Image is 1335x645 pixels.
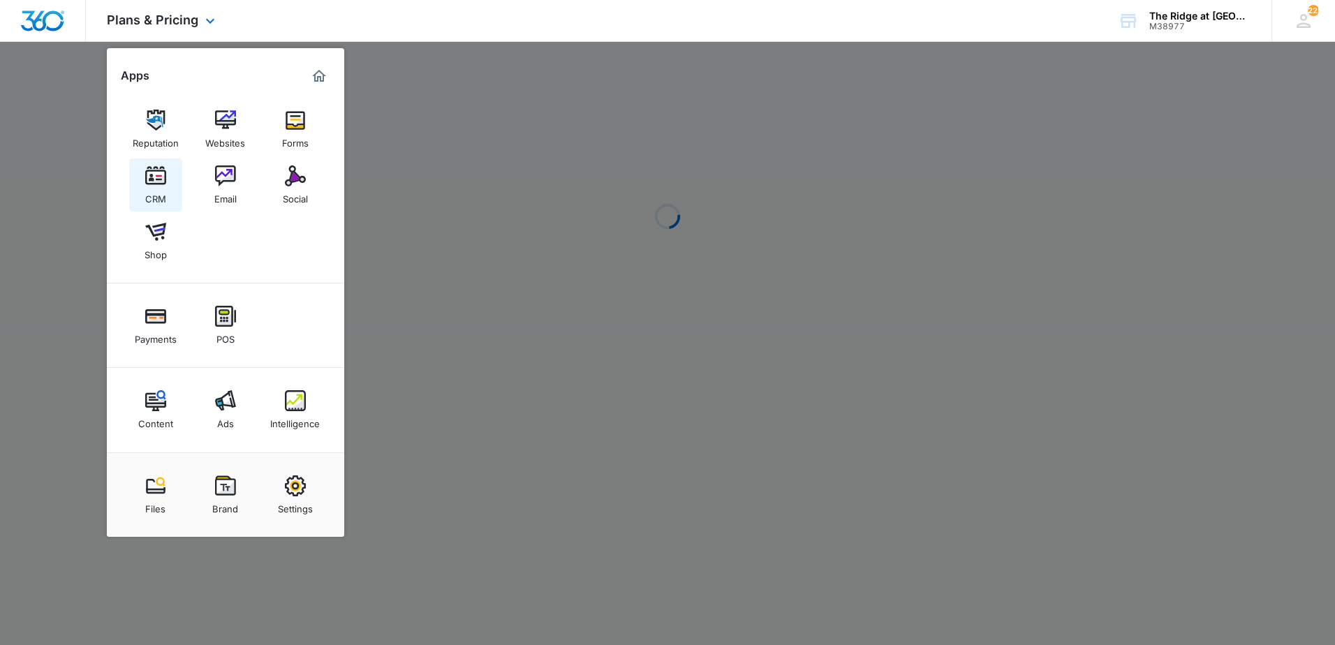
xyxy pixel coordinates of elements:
a: Websites [199,103,252,156]
div: Brand [212,496,238,514]
a: Intelligence [269,383,322,436]
a: Settings [269,468,322,521]
div: CRM [145,186,166,205]
div: Ads [217,411,234,429]
div: Intelligence [270,411,320,429]
a: CRM [129,158,182,212]
span: 225 [1308,5,1319,16]
div: Settings [278,496,313,514]
div: Social [283,186,308,205]
div: Reputation [133,131,179,149]
a: Forms [269,103,322,156]
div: Shop [145,242,167,260]
div: Email [214,186,237,205]
span: Plans & Pricing [107,13,198,27]
a: Payments [129,299,182,352]
a: Shop [129,214,182,267]
a: Social [269,158,322,212]
a: Reputation [129,103,182,156]
a: Brand [199,468,252,521]
h2: Apps [121,69,149,82]
a: Files [129,468,182,521]
a: POS [199,299,252,352]
a: Email [199,158,252,212]
div: Websites [205,131,245,149]
a: Marketing 360® Dashboard [308,65,330,87]
a: Ads [199,383,252,436]
div: notifications count [1308,5,1319,16]
div: Files [145,496,165,514]
div: account name [1149,10,1251,22]
div: Forms [282,131,309,149]
div: Content [138,411,173,429]
div: POS [216,327,235,345]
div: account id [1149,22,1251,31]
a: Content [129,383,182,436]
div: Payments [135,327,177,345]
